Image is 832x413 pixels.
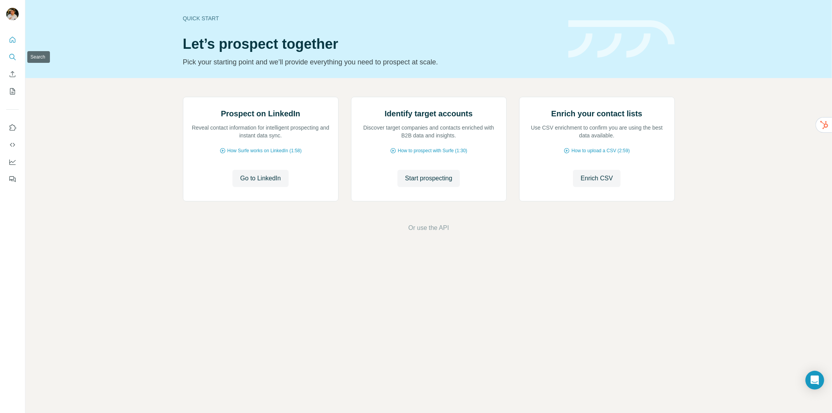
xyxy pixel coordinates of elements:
button: My lists [6,84,19,98]
div: Open Intercom Messenger [805,371,824,390]
button: Quick start [6,33,19,47]
button: Use Surfe on LinkedIn [6,121,19,135]
button: Enrich CSV [6,67,19,81]
button: Feedback [6,172,19,186]
p: Reveal contact information for intelligent prospecting and instant data sync. [191,124,330,139]
button: Use Surfe API [6,138,19,152]
h1: Let’s prospect together [183,36,559,52]
span: Go to LinkedIn [240,174,281,183]
span: Enrich CSV [581,174,613,183]
button: Search [6,50,19,64]
span: How to prospect with Surfe (1:30) [398,147,467,154]
span: How to upload a CSV (2:59) [571,147,630,154]
button: Go to LinkedIn [232,170,289,187]
img: Avatar [6,8,19,20]
button: Dashboard [6,155,19,169]
h2: Enrich your contact lists [551,108,642,119]
button: Start prospecting [397,170,460,187]
h2: Identify target accounts [385,108,473,119]
img: banner [568,20,675,58]
div: Quick start [183,14,559,22]
button: Or use the API [408,223,449,233]
p: Pick your starting point and we’ll provide everything you need to prospect at scale. [183,57,559,68]
h2: Prospect on LinkedIn [221,108,300,119]
button: Enrich CSV [573,170,621,187]
p: Use CSV enrichment to confirm you are using the best data available. [527,124,667,139]
p: Discover target companies and contacts enriched with B2B data and insights. [359,124,498,139]
span: Start prospecting [405,174,452,183]
span: How Surfe works on LinkedIn (1:58) [227,147,302,154]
